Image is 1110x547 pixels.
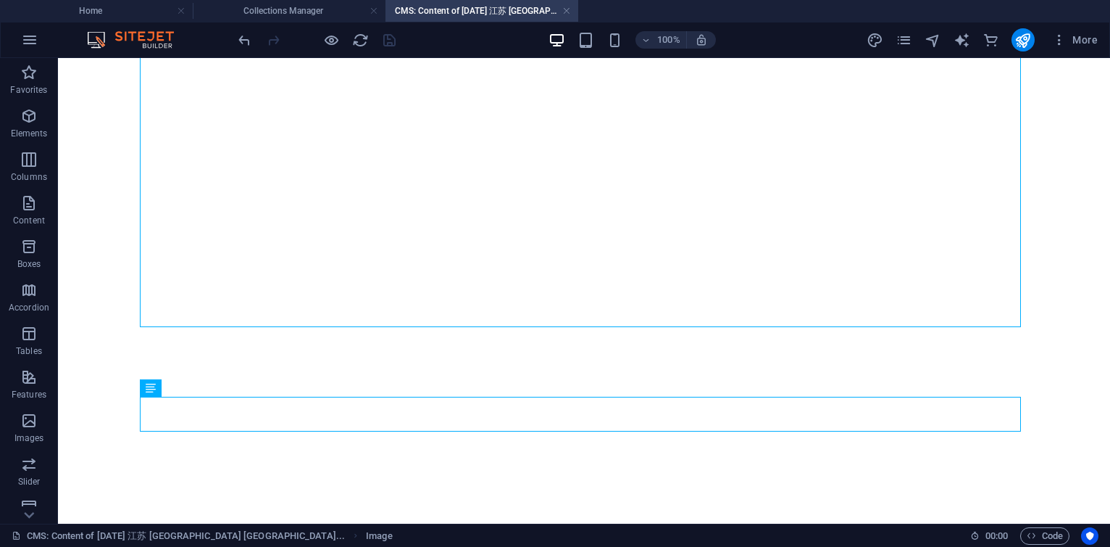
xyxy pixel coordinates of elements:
i: Pages (Ctrl+Alt+S) [896,32,912,49]
button: publish [1011,28,1035,52]
span: : [996,530,998,541]
span: Click to select. Double-click to edit [366,527,392,545]
h4: CMS: Content of [DATE] 江苏 [GEOGRAPHIC_DATA] [GEOGRAPHIC_DATA]... [385,3,578,19]
button: commerce [982,31,1000,49]
h4: Collections Manager [193,3,385,19]
i: Navigator [925,32,941,49]
button: pages [896,31,913,49]
p: Tables [16,345,42,357]
button: Click here to leave preview mode and continue editing [322,31,340,49]
i: Design (Ctrl+Alt+Y) [867,32,883,49]
span: 00 00 [985,527,1008,545]
p: Images [14,432,44,444]
button: 100% [635,31,687,49]
button: Code [1020,527,1069,545]
button: More [1046,28,1103,52]
p: Elements [11,128,48,139]
p: Accordion [9,302,49,313]
span: More [1052,33,1098,47]
i: AI Writer [953,32,970,49]
button: navigator [925,31,942,49]
a: Click to cancel selection. Double-click to open Pages [12,527,345,545]
button: design [867,31,884,49]
h6: 100% [657,31,680,49]
button: undo [235,31,253,49]
p: Features [12,389,46,400]
p: Boxes [17,258,41,270]
p: Content [13,215,45,226]
button: Usercentrics [1081,527,1098,545]
span: Code [1027,527,1063,545]
i: Publish [1014,32,1031,49]
img: Editor Logo [83,31,192,49]
h6: Session time [970,527,1009,545]
i: On resize automatically adjust zoom level to fit chosen device. [695,33,708,46]
i: Commerce [982,32,999,49]
i: Undo: Change text (Ctrl+Z) [236,32,253,49]
p: Slider [18,476,41,488]
nav: breadcrumb [366,527,392,545]
p: Columns [11,171,47,183]
button: text_generator [953,31,971,49]
button: reload [351,31,369,49]
p: Favorites [10,84,47,96]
